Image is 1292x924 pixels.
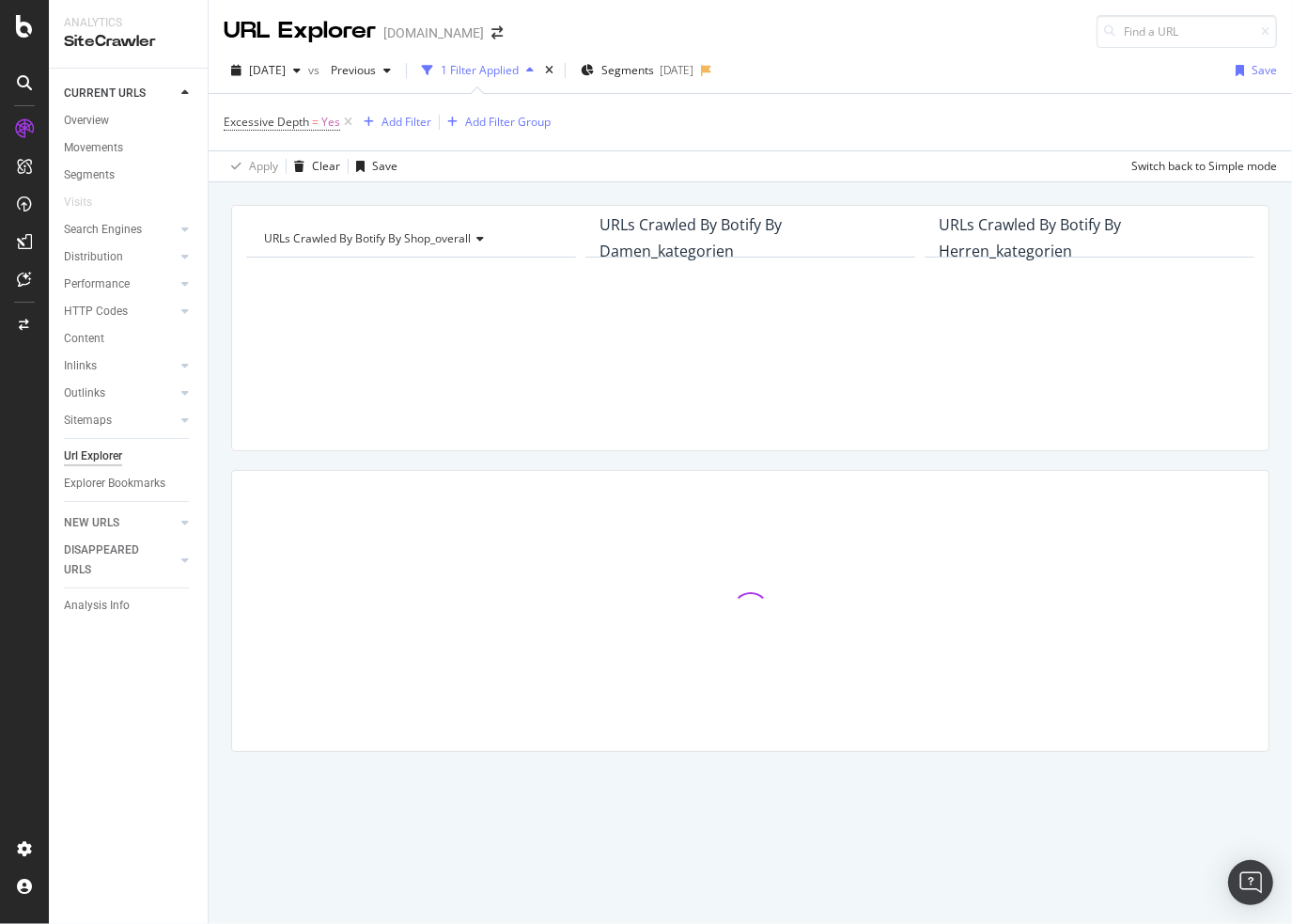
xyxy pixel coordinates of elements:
button: Segments[DATE] [573,55,701,86]
div: DISAPPEARED URLS [64,540,159,580]
input: Find a URL [1097,15,1277,48]
a: Movements [64,138,195,158]
div: NEW URLS [64,513,119,533]
span: Excessive Depth [224,114,309,130]
span: vs [308,62,323,78]
button: Add Filter Group [440,111,551,133]
div: URL Explorer [224,15,376,47]
div: Inlinks [64,356,97,376]
a: Distribution [64,247,176,267]
button: Add Filter [356,111,431,133]
div: Search Engines [64,220,142,240]
div: [DATE] [660,62,693,78]
div: Performance [64,274,130,294]
div: Analysis Info [64,596,130,616]
a: Url Explorer [64,446,195,466]
a: Search Engines [64,220,176,240]
a: Outlinks [64,384,176,403]
div: 1 Filter Applied [441,62,519,78]
button: Apply [224,151,278,181]
button: Clear [287,151,340,181]
div: Content [64,329,104,349]
div: arrow-right-arrow-left [491,26,503,39]
a: Visits [64,193,111,212]
div: Add Filter [381,114,431,130]
a: NEW URLS [64,513,176,533]
div: Outlinks [64,384,105,403]
div: Add Filter Group [465,114,551,130]
span: URLs Crawled By Botify By shop_overall [264,230,471,246]
div: Apply [249,158,278,174]
span: Previous [323,62,376,78]
div: Clear [312,158,340,174]
button: Save [1228,55,1277,86]
a: Content [64,329,195,349]
div: Save [372,158,397,174]
a: HTTP Codes [64,302,176,321]
button: 1 Filter Applied [414,55,541,86]
div: Switch back to Simple mode [1131,158,1277,174]
h4: URLs Crawled By Botify By herren_kategorien [939,212,1238,263]
h4: URLs Crawled By Botify By damen_kategorien [599,212,898,263]
div: HTTP Codes [64,302,128,321]
button: Previous [323,55,398,86]
div: [DOMAIN_NAME] [383,23,484,42]
div: Segments [64,165,115,185]
div: Visits [64,193,92,212]
span: Yes [321,109,340,135]
div: Save [1252,62,1277,78]
div: Sitemaps [64,411,112,431]
a: Explorer Bookmarks [64,474,195,493]
a: Overview [64,111,195,131]
div: Open Intercom Messenger [1228,860,1273,905]
button: Save [349,151,397,181]
span: 2025 Jul. 28th [249,62,286,78]
div: Analytics [64,15,193,31]
div: Url Explorer [64,446,122,466]
button: Switch back to Simple mode [1124,151,1277,181]
div: CURRENT URLS [64,84,146,103]
div: Distribution [64,247,123,267]
a: Performance [64,274,176,294]
a: DISAPPEARED URLS [64,540,176,580]
span: Segments [601,62,654,78]
div: Movements [64,138,123,158]
div: SiteCrawler [64,31,193,53]
span: = [312,114,319,130]
h4: URLs Crawled By Botify By shop_overall [260,224,559,254]
a: Segments [64,165,195,185]
a: Analysis Info [64,596,195,616]
div: Overview [64,111,109,131]
div: Explorer Bookmarks [64,474,165,493]
a: CURRENT URLS [64,84,176,103]
div: times [541,61,557,80]
a: Sitemaps [64,411,176,431]
a: Inlinks [64,356,176,376]
button: [DATE] [224,55,308,86]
